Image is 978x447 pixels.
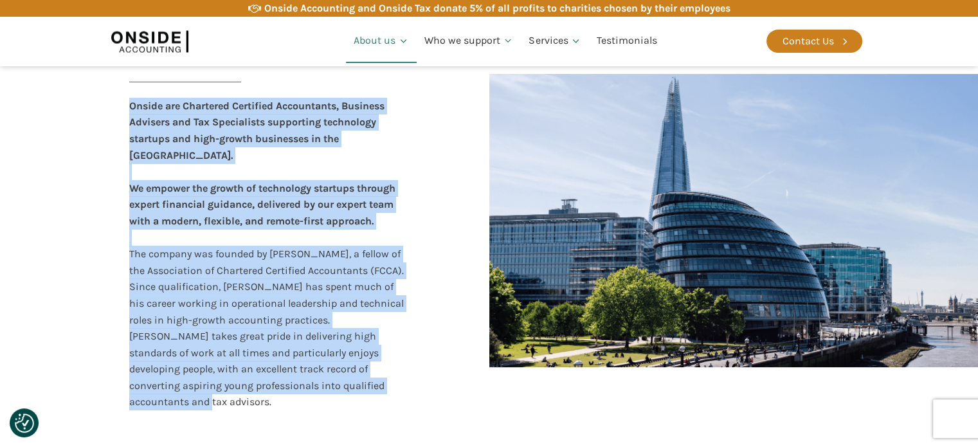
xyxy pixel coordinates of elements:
[129,182,395,211] b: We empower the growth of technology startups through expert financial guidance
[521,19,589,63] a: Services
[766,30,862,53] a: Contact Us
[417,19,521,63] a: Who we support
[589,19,665,63] a: Testimonials
[346,19,417,63] a: About us
[15,414,34,433] button: Consent Preferences
[129,98,407,410] div: The company was founded by [PERSON_NAME], a fellow of the Association of Chartered Certified Acco...
[111,26,188,56] img: Onside Accounting
[15,414,34,433] img: Revisit consent button
[129,198,394,227] b: , delivered by our expert team with a modern, flexible, and remote-first approach.
[783,33,834,50] div: Contact Us
[129,100,385,161] b: Onside are Chartered Certified Accountants, Business Advisers and Tax Specialists supporting tech...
